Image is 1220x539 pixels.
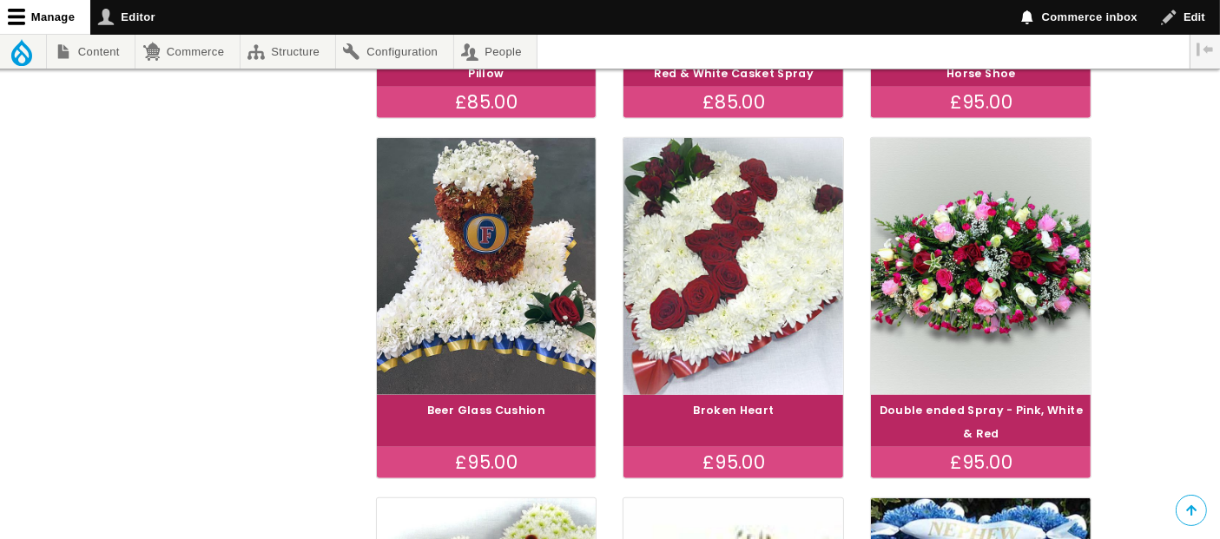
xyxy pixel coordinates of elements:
a: People [454,35,537,69]
a: Pillow [468,66,504,81]
a: Broken Heart [693,403,774,417]
div: £95.00 [623,447,843,478]
img: Double ended Spray - Pink, White & Red [871,138,1091,394]
a: Content [47,35,135,69]
a: Configuration [336,35,453,69]
div: £95.00 [871,87,1091,118]
div: £95.00 [871,447,1091,478]
a: Beer Glass Cushion [427,403,545,417]
a: Horse Shoe [946,66,1016,81]
a: Red & White Casket Spray [654,66,814,81]
button: Vertical orientation [1190,35,1220,64]
a: Structure [241,35,335,69]
img: Broken Heart [610,123,857,409]
div: £95.00 [377,447,597,478]
a: Double ended Spray - Pink, White & Red [880,403,1083,441]
a: Commerce [135,35,239,69]
img: Beer Glass Cushion [377,138,597,394]
div: £85.00 [623,87,843,118]
div: £85.00 [377,87,597,118]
